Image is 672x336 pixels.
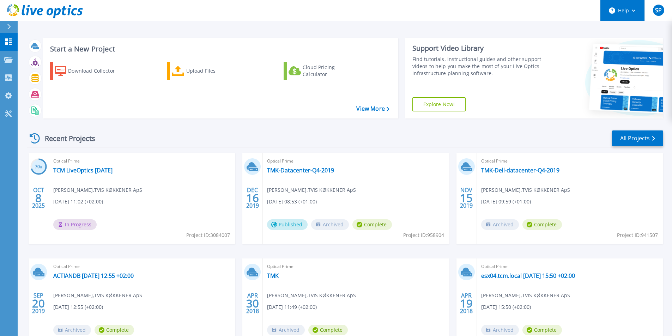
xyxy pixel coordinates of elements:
span: Optical Prime [481,157,659,165]
span: [PERSON_NAME] , TVIS KØKKENER ApS [267,186,356,194]
div: OCT 2025 [32,185,45,211]
span: 20 [32,300,45,306]
span: Archived [53,325,91,335]
a: All Projects [612,130,663,146]
span: Complete [95,325,134,335]
a: Download Collector [50,62,129,80]
span: Optical Prime [481,263,659,270]
span: [PERSON_NAME] , TVIS KØKKENER ApS [267,292,356,299]
a: Cloud Pricing Calculator [284,62,362,80]
span: [DATE] 11:49 (+02:00) [267,303,317,311]
a: Upload Files [167,62,246,80]
span: Complete [522,325,562,335]
div: DEC 2019 [246,185,259,211]
span: [DATE] 12:55 (+02:00) [53,303,103,311]
span: Complete [522,219,562,230]
span: [PERSON_NAME] , TVIS KØKKENER ApS [53,186,142,194]
div: SEP 2019 [32,291,45,316]
div: Support Video Library [412,44,544,53]
a: TMK [267,272,279,279]
a: Explore Now! [412,97,466,111]
a: TCM LiveOptics [DATE] [53,167,113,174]
span: [PERSON_NAME] , TVIS KØKKENER ApS [53,292,142,299]
span: [PERSON_NAME] , TVIS KØKKENER ApS [481,186,570,194]
span: Project ID: 3084007 [186,231,230,239]
span: 30 [246,300,259,306]
div: Upload Files [186,64,243,78]
span: In Progress [53,219,97,230]
span: Optical Prime [53,157,231,165]
span: Archived [267,325,305,335]
span: [PERSON_NAME] , TVIS KØKKENER ApS [481,292,570,299]
div: Cloud Pricing Calculator [303,64,359,78]
div: NOV 2019 [460,185,473,211]
div: Find tutorials, instructional guides and other support videos to help you make the most of your L... [412,56,544,77]
span: 19 [460,300,473,306]
span: Project ID: 941507 [617,231,658,239]
span: Archived [481,219,519,230]
span: 8 [35,195,42,201]
a: esx04.tcm.local [DATE] 15:50 +02:00 [481,272,575,279]
a: View More [356,105,389,112]
div: Recent Projects [27,130,105,147]
span: 16 [246,195,259,201]
span: Optical Prime [267,263,445,270]
span: Complete [352,219,392,230]
h3: Start a New Project [50,45,389,53]
a: ACTIANDB [DATE] 12:55 +02:00 [53,272,134,279]
div: APR 2018 [460,291,473,316]
span: [DATE] 08:53 (+01:00) [267,198,317,206]
span: SP [655,7,662,13]
div: Download Collector [68,64,125,78]
span: Complete [308,325,348,335]
span: 15 [460,195,473,201]
span: Archived [481,325,519,335]
span: Optical Prime [267,157,445,165]
span: Optical Prime [53,263,231,270]
span: [DATE] 15:50 (+02:00) [481,303,531,311]
h3: 70 [30,163,47,171]
span: [DATE] 09:59 (+01:00) [481,198,531,206]
span: Published [267,219,308,230]
span: [DATE] 11:02 (+02:00) [53,198,103,206]
a: TMK-Dell-datacenter-Q4-2019 [481,167,559,174]
span: % [40,165,42,169]
div: APR 2018 [246,291,259,316]
a: TMK-Datacenter-Q4-2019 [267,167,334,174]
span: Archived [311,219,349,230]
span: Project ID: 958904 [403,231,444,239]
